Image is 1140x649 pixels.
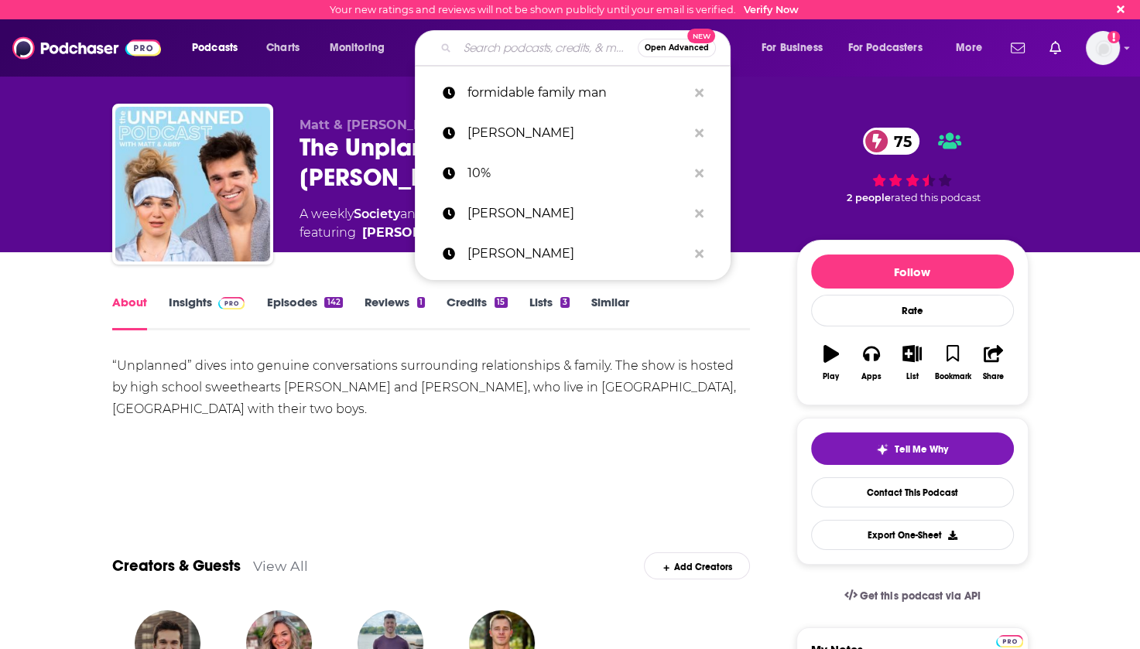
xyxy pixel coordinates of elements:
[415,193,731,234] a: [PERSON_NAME]
[354,207,400,221] a: Society
[811,520,1014,550] button: Export One-Sheet
[934,372,971,381] div: Bookmark
[895,443,948,456] span: Tell Me Why
[811,432,1014,465] button: tell me why sparkleTell Me Why
[467,113,687,153] p: jax dwyer
[415,73,731,113] a: formidable family man
[744,4,799,15] a: Verify Now
[495,297,507,308] div: 15
[365,295,425,330] a: Reviews1
[933,335,973,391] button: Bookmark
[811,295,1014,326] div: Rate
[417,297,425,308] div: 1
[832,577,993,615] a: Get this podcast via API
[838,36,945,60] button: open menu
[878,128,919,155] span: 75
[330,4,799,15] div: Your new ratings and reviews will not be shown publicly until your email is verified.
[218,297,245,309] img: Podchaser Pro
[324,297,342,308] div: 142
[467,153,687,193] p: 10%
[811,254,1014,289] button: Follow
[996,633,1023,647] a: Pro website
[956,37,982,59] span: More
[300,205,620,242] div: A weekly podcast
[467,193,687,234] p: jesse cha
[192,37,238,59] span: Podcasts
[253,558,308,574] a: View All
[1043,35,1067,61] a: Show notifications dropdown
[415,153,731,193] a: 10%
[415,113,731,153] a: [PERSON_NAME]
[811,335,851,391] button: Play
[181,36,258,60] button: open menu
[467,234,687,274] p: chase jarvis
[319,36,405,60] button: open menu
[687,29,715,43] span: New
[847,192,891,203] span: 2 people
[751,36,842,60] button: open menu
[811,477,1014,507] a: Contact This Podcast
[266,37,300,59] span: Charts
[851,335,892,391] button: Apps
[860,589,980,603] span: Get this podcast via API
[1086,31,1120,65] span: Logged in as kimmiveritas
[1107,31,1120,43] svg: Email not verified
[892,335,932,391] button: List
[330,37,385,59] span: Monitoring
[906,372,919,381] div: List
[762,37,823,59] span: For Business
[973,335,1013,391] button: Share
[983,372,1004,381] div: Share
[529,295,570,330] a: Lists3
[415,234,731,274] a: [PERSON_NAME]
[560,297,570,308] div: 3
[400,207,424,221] span: and
[115,107,270,261] img: The Unplanned Podcast with Matt & Abby
[863,128,919,155] a: 75
[112,355,751,420] div: “Unplanned” dives into genuine conversations surrounding relationships & family. The show is host...
[891,192,981,203] span: rated this podcast
[447,295,507,330] a: Credits15
[112,556,241,576] a: Creators & Guests
[467,73,687,113] p: formidable family man
[638,39,716,57] button: Open AdvancedNew
[848,37,923,59] span: For Podcasters
[945,36,1001,60] button: open menu
[1005,35,1031,61] a: Show notifications dropdown
[1086,31,1120,65] button: Show profile menu
[256,36,309,60] a: Charts
[430,30,745,66] div: Search podcasts, credits, & more...
[12,33,161,63] img: Podchaser - Follow, Share and Rate Podcasts
[457,36,638,60] input: Search podcasts, credits, & more...
[996,635,1023,647] img: Podchaser Pro
[112,295,147,330] a: About
[591,295,629,330] a: Similar
[644,552,750,579] div: Add Creators
[645,44,709,52] span: Open Advanced
[362,224,473,242] a: Abby Howard
[823,372,839,381] div: Play
[876,443,888,456] img: tell me why sparkle
[266,295,342,330] a: Episodes142
[1086,31,1120,65] img: User Profile
[861,372,882,381] div: Apps
[796,118,1029,214] div: 75 2 peoplerated this podcast
[169,295,245,330] a: InsightsPodchaser Pro
[300,224,620,242] span: featuring
[300,118,457,132] span: Matt & [PERSON_NAME]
